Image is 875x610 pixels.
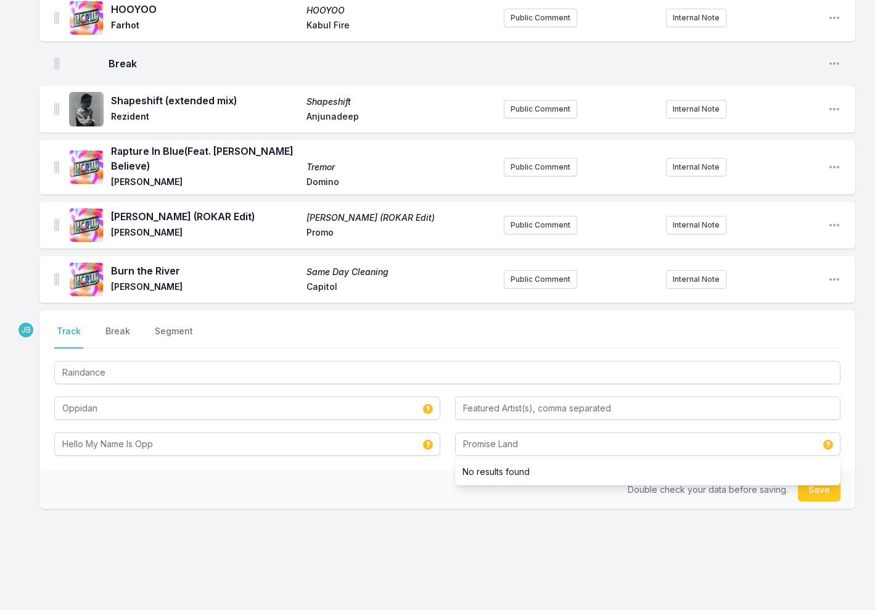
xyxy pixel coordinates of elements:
[54,432,440,456] input: Album Title
[152,325,195,348] button: Segment
[111,110,299,125] span: Rezident
[111,263,299,278] span: Burn the River
[111,281,299,295] span: [PERSON_NAME]
[306,212,495,224] span: [PERSON_NAME] (ROKAR Edit)
[54,325,83,348] button: Track
[306,226,495,241] span: Promo
[111,19,299,34] span: Farhot
[54,273,59,286] img: Drag Handle
[54,57,59,70] img: Drag Handle
[455,397,841,420] input: Featured Artist(s), comma separated
[504,216,577,234] button: Public Comment
[111,226,299,241] span: [PERSON_NAME]
[54,397,440,420] input: Artist
[306,96,495,108] span: Shapeshift
[69,262,104,297] img: Same Day Cleaning
[109,56,818,71] span: Break
[828,219,840,231] button: Open playlist item options
[69,92,104,126] img: Shapeshift
[306,4,495,17] span: HOOYOO
[828,12,840,24] button: Open playlist item options
[504,158,577,176] button: Public Comment
[828,57,840,70] button: Open playlist item options
[111,144,299,173] span: Rapture In Blue (Feat. [PERSON_NAME] Believe)
[111,2,299,17] span: HOOYOO
[666,100,726,118] button: Internal Note
[666,216,726,234] button: Internal Note
[798,478,840,501] button: Save
[111,176,299,191] span: [PERSON_NAME]
[504,9,577,27] button: Public Comment
[54,12,59,24] img: Drag Handle
[828,161,840,173] button: Open playlist item options
[628,484,788,495] span: Double check your data before saving.
[54,219,59,231] img: Drag Handle
[828,103,840,115] button: Open playlist item options
[306,281,495,295] span: Capitol
[54,103,59,115] img: Drag Handle
[828,273,840,286] button: Open playlist item options
[54,361,840,384] input: Track Title
[103,325,133,348] button: Break
[666,270,726,289] button: Internal Note
[306,19,495,34] span: Kabul Fire
[306,266,495,278] span: Same Day Cleaning
[455,461,841,483] li: No results found
[17,321,35,339] p: Jason Bentley
[666,158,726,176] button: Internal Note
[666,9,726,27] button: Internal Note
[69,150,104,184] img: Tremor
[306,176,495,191] span: Domino
[69,1,104,35] img: HOOYOO
[504,270,577,289] button: Public Comment
[69,208,104,242] img: Hyph Mngo (ROKAR Edit)
[111,93,299,108] span: Shapeshift (extended mix)
[455,432,841,456] input: Record Label
[306,110,495,125] span: Anjunadeep
[504,100,577,118] button: Public Comment
[111,209,299,224] span: [PERSON_NAME] (ROKAR Edit)
[54,161,59,173] img: Drag Handle
[306,161,495,173] span: Tremor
